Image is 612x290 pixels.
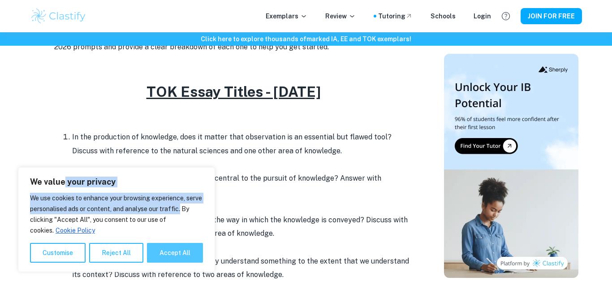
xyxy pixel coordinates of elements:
[30,243,86,263] button: Customise
[147,243,203,263] button: Accept All
[2,34,610,44] h6: Click here to explore thousands of marked IA, EE and TOK exemplars !
[147,83,321,100] u: TOK Essay Titles - [DATE]
[444,54,578,278] img: Thumbnail
[72,255,413,282] p: In the acquisition of knowledge, can we only understand something to the extent that we understan...
[72,172,413,199] p: To what extent do you agree that doubt is central to the pursuit of knowledge? Answer with refere...
[431,11,456,21] a: Schools
[89,243,143,263] button: Reject All
[18,167,215,272] div: We value your privacy
[55,226,95,234] a: Cookie Policy
[474,11,491,21] a: Login
[378,11,413,21] a: Tutoring
[498,9,513,24] button: Help and Feedback
[30,177,203,187] p: We value your privacy
[30,193,203,236] p: We use cookies to enhance your browsing experience, serve personalised ads or content, and analys...
[72,130,413,158] p: In the production of knowledge, does it matter that observation is an essential but flawed tool? ...
[325,11,356,21] p: Review
[72,213,413,241] p: Is the power of knowledge determined by the way in which the knowledge is conveyed? Discuss with ...
[266,11,307,21] p: Exemplars
[30,7,87,25] img: Clastify logo
[521,8,582,24] button: JOIN FOR FREE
